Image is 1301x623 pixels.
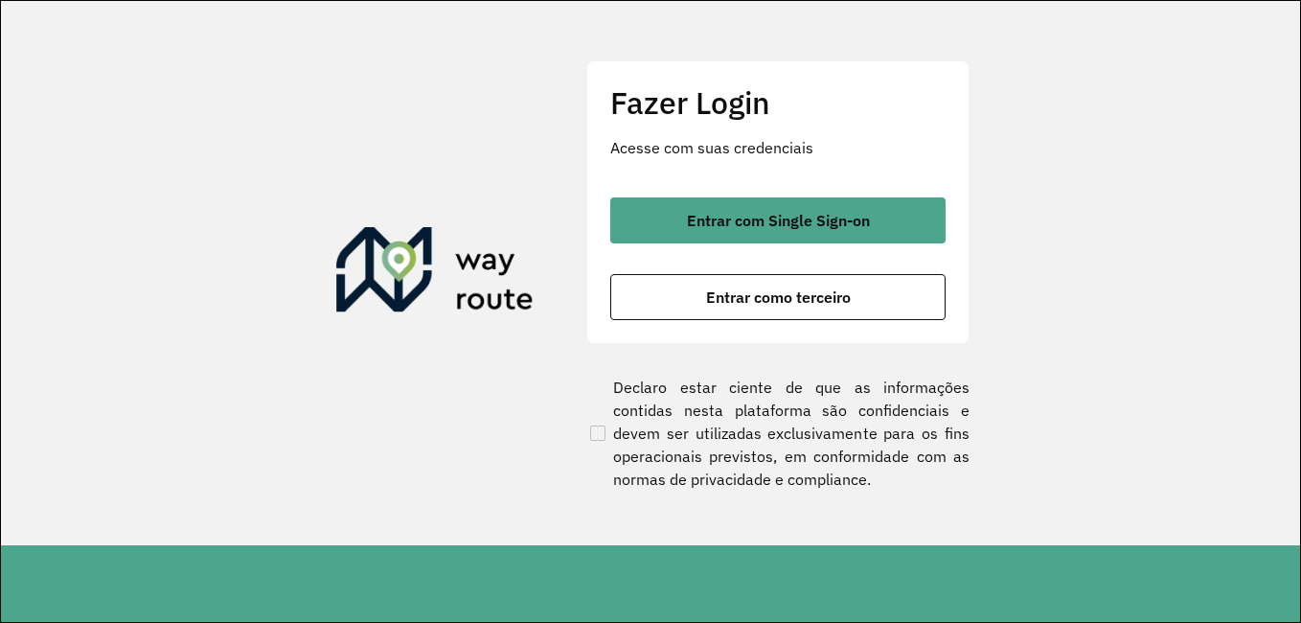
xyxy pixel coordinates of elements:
[336,227,534,319] img: Roteirizador AmbevTech
[586,376,970,491] label: Declaro estar ciente de que as informações contidas nesta plataforma são confidenciais e devem se...
[610,84,946,121] h2: Fazer Login
[706,289,851,305] span: Entrar como terceiro
[610,197,946,243] button: button
[687,213,870,228] span: Entrar com Single Sign-on
[610,274,946,320] button: button
[610,136,946,159] p: Acesse com suas credenciais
